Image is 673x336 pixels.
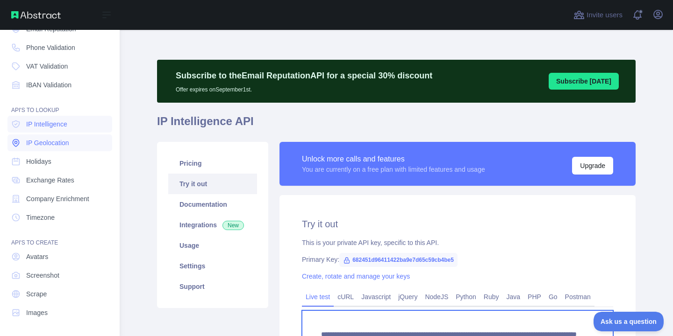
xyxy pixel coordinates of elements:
button: Upgrade [572,157,613,175]
img: Abstract API [11,11,61,19]
span: New [222,221,244,230]
div: Unlock more calls and features [302,154,485,165]
a: IP Geolocation [7,134,112,151]
a: Screenshot [7,267,112,284]
span: Holidays [26,157,51,166]
div: This is your private API key, specific to this API. [302,238,613,247]
a: Java [503,289,524,304]
p: Subscribe to the Email Reputation API for a special 30 % discount [176,69,432,82]
span: Screenshot [26,271,59,280]
span: IP Intelligence [26,119,67,129]
span: Avatars [26,252,48,261]
a: VAT Validation [7,58,112,75]
button: Subscribe [DATE] [549,73,619,90]
a: Ruby [480,289,503,304]
a: Phone Validation [7,39,112,56]
div: API'S TO CREATE [7,228,112,246]
a: Usage [168,235,257,256]
a: Try it out [168,174,257,194]
div: API'S TO LOOKUP [7,95,112,114]
a: IBAN Validation [7,77,112,93]
span: IBAN Validation [26,80,72,90]
a: Create, rotate and manage your keys [302,273,410,280]
a: Support [168,276,257,297]
a: IP Intelligence [7,116,112,133]
a: Python [452,289,480,304]
a: Live test [302,289,334,304]
span: Company Enrichment [26,194,89,203]
a: Documentation [168,194,257,215]
a: Integrations New [168,215,257,235]
a: Holidays [7,153,112,170]
iframe: Toggle Customer Support [594,312,664,331]
span: Scrape [26,289,47,299]
p: Offer expires on September 1st. [176,82,432,93]
span: VAT Validation [26,62,68,71]
a: Exchange Rates [7,172,112,189]
div: Primary Key: [302,255,613,264]
span: Images [26,308,48,317]
div: You are currently on a free plan with limited features and usage [302,165,485,174]
span: Invite users [587,10,623,21]
a: Avatars [7,248,112,265]
a: Settings [168,256,257,276]
a: Images [7,304,112,321]
span: Phone Validation [26,43,75,52]
a: Postman [561,289,594,304]
h2: Try it out [302,217,613,231]
a: Scrape [7,286,112,302]
span: Timezone [26,213,55,222]
a: Timezone [7,209,112,226]
a: jQuery [394,289,421,304]
span: IP Geolocation [26,138,69,147]
a: cURL [334,289,358,304]
a: PHP [524,289,545,304]
a: Pricing [168,153,257,174]
a: Go [545,289,561,304]
span: 682451d96411422ba9e7d65c59cb4be5 [339,253,458,267]
a: Company Enrichment [7,190,112,207]
a: Javascript [358,289,394,304]
span: Exchange Rates [26,175,74,185]
h1: IP Intelligence API [157,114,636,136]
button: Invite users [572,7,624,22]
a: NodeJS [421,289,452,304]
